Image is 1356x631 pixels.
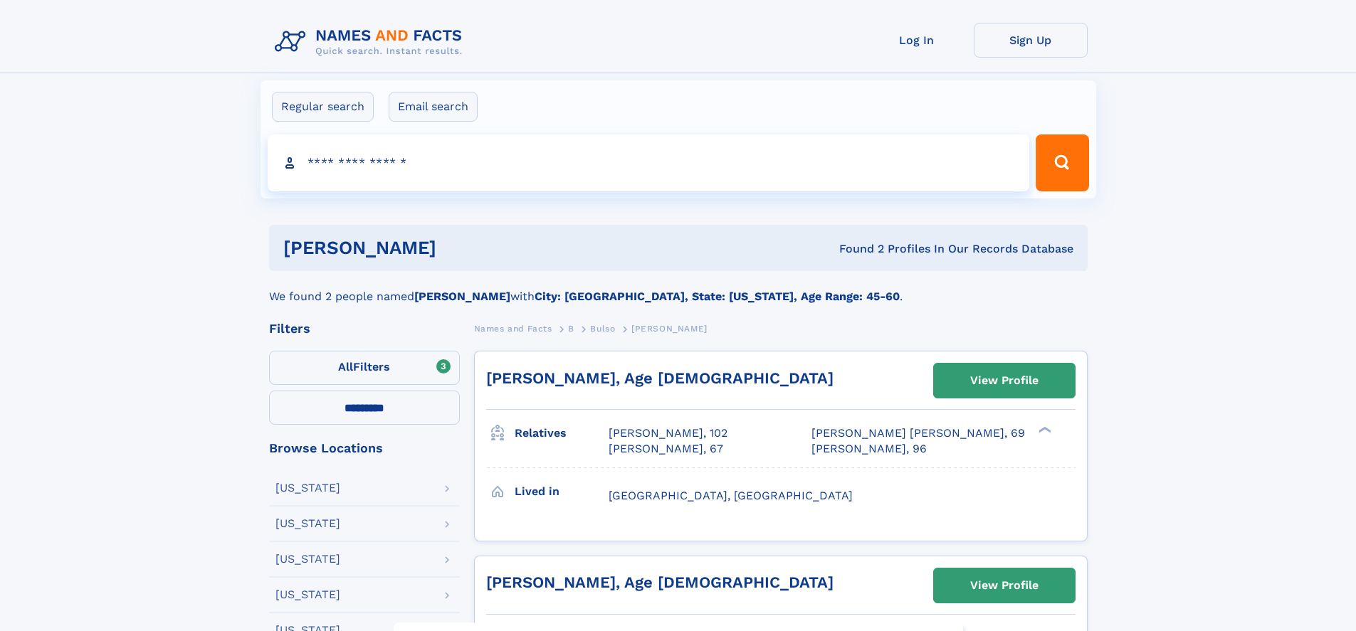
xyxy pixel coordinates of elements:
[934,364,1075,398] a: View Profile
[414,290,510,303] b: [PERSON_NAME]
[283,239,638,257] h1: [PERSON_NAME]
[269,271,1088,305] div: We found 2 people named with .
[974,23,1088,58] a: Sign Up
[590,324,615,334] span: Bulso
[568,324,574,334] span: B
[609,489,853,502] span: [GEOGRAPHIC_DATA], [GEOGRAPHIC_DATA]
[1035,425,1052,435] div: ❯
[934,568,1075,603] a: View Profile
[590,319,615,337] a: Bulso
[338,360,353,373] span: All
[275,589,340,600] div: [US_STATE]
[970,569,1039,602] div: View Profile
[860,23,974,58] a: Log In
[1036,134,1088,191] button: Search Button
[272,92,374,122] label: Regular search
[515,479,609,504] h3: Lived in
[275,518,340,529] div: [US_STATE]
[609,441,723,457] a: [PERSON_NAME], 67
[268,134,1030,191] input: search input
[638,241,1073,257] div: Found 2 Profiles In Our Records Database
[275,553,340,565] div: [US_STATE]
[515,421,609,445] h3: Relatives
[970,364,1039,397] div: View Profile
[535,290,900,303] b: City: [GEOGRAPHIC_DATA], State: [US_STATE], Age Range: 45-60
[474,319,552,337] a: Names and Facts
[269,442,460,455] div: Browse Locations
[811,441,927,457] a: [PERSON_NAME], 96
[811,425,1025,441] a: [PERSON_NAME] [PERSON_NAME], 69
[269,23,474,61] img: Logo Names and Facts
[631,324,708,334] span: [PERSON_NAME]
[486,573,834,591] a: [PERSON_NAME], Age [DEMOGRAPHIC_DATA]
[609,425,727,441] a: [PERSON_NAME], 102
[275,482,340,494] div: [US_STATE]
[568,319,574,337] a: B
[389,92,478,122] label: Email search
[486,369,834,387] a: [PERSON_NAME], Age [DEMOGRAPHIC_DATA]
[269,322,460,335] div: Filters
[269,351,460,385] label: Filters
